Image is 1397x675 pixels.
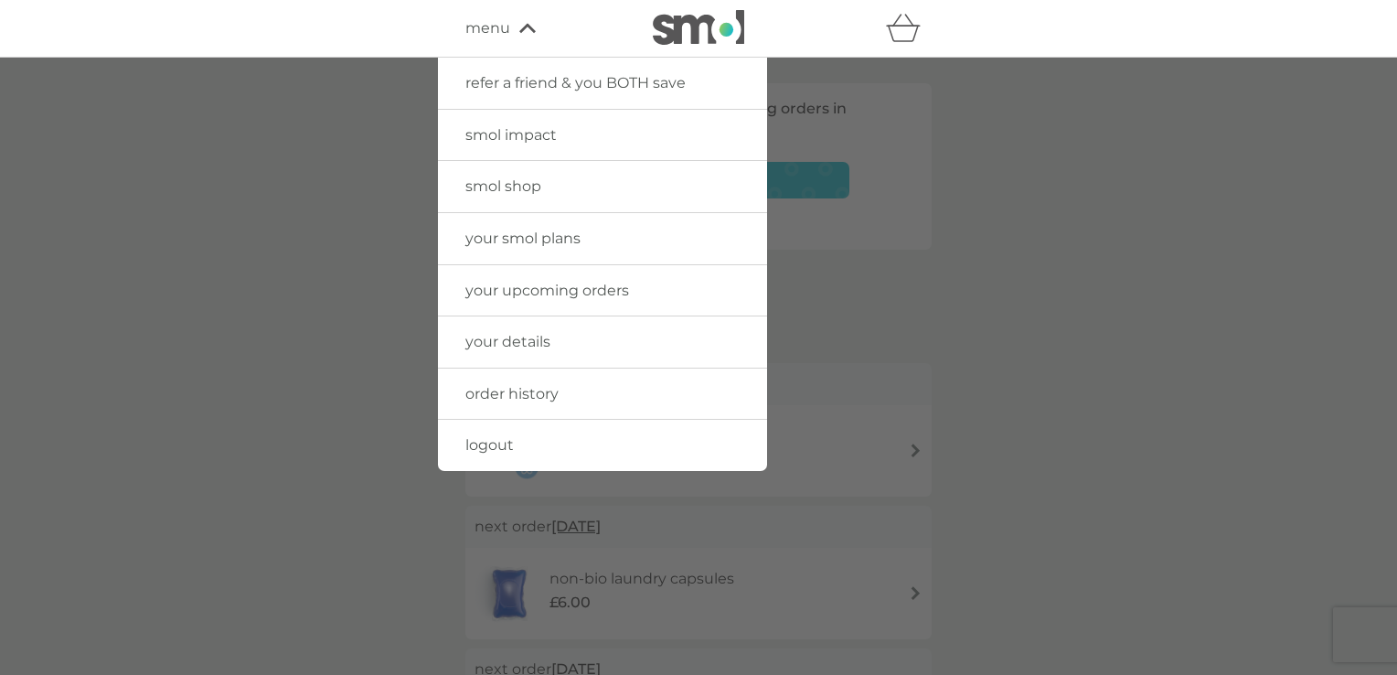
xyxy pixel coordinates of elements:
[465,385,559,402] span: order history
[438,316,767,368] a: your details
[886,10,932,47] div: basket
[465,333,550,350] span: your details
[465,282,629,299] span: your upcoming orders
[438,265,767,316] a: your upcoming orders
[438,369,767,420] a: order history
[438,110,767,161] a: smol impact
[438,213,767,264] a: your smol plans
[465,16,510,40] span: menu
[438,58,767,109] a: refer a friend & you BOTH save
[465,436,514,454] span: logout
[465,230,581,247] span: your smol plans
[438,420,767,471] a: logout
[465,74,686,91] span: refer a friend & you BOTH save
[465,177,541,195] span: smol shop
[465,126,557,144] span: smol impact
[438,161,767,212] a: smol shop
[653,10,744,45] img: smol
